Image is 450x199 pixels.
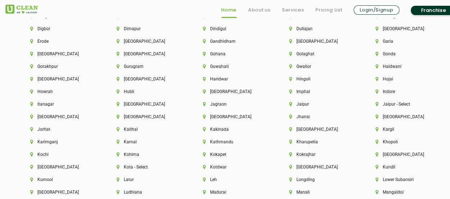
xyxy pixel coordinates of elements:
li: Manali [289,190,351,195]
li: Garia [376,39,437,44]
li: Itanagar [30,102,92,107]
li: [GEOGRAPHIC_DATA] [203,114,265,119]
li: [GEOGRAPHIC_DATA] [30,114,92,119]
li: [GEOGRAPHIC_DATA] [117,39,178,44]
li: Imphal [289,89,351,94]
li: Digboi [30,26,92,31]
li: Indore [376,89,437,94]
li: Kakinada [203,127,265,132]
li: Lower Subansiri [376,177,437,182]
li: Kurnool [30,177,92,182]
li: Howrah [30,89,92,94]
li: Madurai [203,190,265,195]
li: Gohana [203,51,265,56]
li: Jaipur [289,102,351,107]
li: Guwahati [203,64,265,69]
li: Hingoli [289,77,351,82]
li: [GEOGRAPHIC_DATA] [376,114,437,119]
li: Gandhidham [203,39,265,44]
a: Login/Signup [354,5,399,15]
li: Ludhiana [117,190,178,195]
li: [GEOGRAPHIC_DATA] [289,39,351,44]
li: Dindigul [203,26,265,31]
li: Khopoli [376,139,437,144]
li: [GEOGRAPHIC_DATA] [117,51,178,56]
li: Longding [289,177,351,182]
img: UClean Laundry and Dry Cleaning [5,5,38,14]
li: Jagraon [203,102,265,107]
li: Duliajan [289,26,351,31]
li: [GEOGRAPHIC_DATA] [30,190,92,195]
li: Dimapur [117,26,178,31]
li: Kokapet [203,152,265,157]
li: Karnal [117,139,178,144]
li: Kotdwar [203,165,265,170]
li: [GEOGRAPHIC_DATA] [203,89,265,94]
li: [GEOGRAPHIC_DATA] [30,77,92,82]
li: Hubli [117,89,178,94]
li: [GEOGRAPHIC_DATA] [117,77,178,82]
li: Kota - Select [117,165,178,170]
li: [GEOGRAPHIC_DATA] [30,165,92,170]
li: Kundli [376,165,437,170]
a: Services [282,6,304,14]
li: Erode [30,39,92,44]
li: [GEOGRAPHIC_DATA] [30,51,92,56]
a: Home [221,6,237,14]
li: [GEOGRAPHIC_DATA] [376,26,437,31]
a: About us [248,6,271,14]
li: Gonda [376,51,437,56]
li: [GEOGRAPHIC_DATA] [289,165,351,170]
li: Gorakhpur [30,64,92,69]
li: Jorhat [30,127,92,132]
li: Kharupetia [289,139,351,144]
a: Pricing List [315,6,342,14]
li: Kargil [376,127,437,132]
li: [GEOGRAPHIC_DATA] [117,114,178,119]
li: Kohima [117,152,178,157]
li: Haldwani [376,64,437,69]
li: Haridwar [203,77,265,82]
li: Gurugram [117,64,178,69]
li: Golaghat [289,51,351,56]
li: Gwalior [289,64,351,69]
li: Leh [203,177,265,182]
li: Kaithal [117,127,178,132]
li: Latur [117,177,178,182]
li: [GEOGRAPHIC_DATA] [376,152,437,157]
li: Kokrajhar [289,152,351,157]
li: Mangaldoi [376,190,437,195]
li: Hojai [376,77,437,82]
li: [GEOGRAPHIC_DATA] [117,102,178,107]
li: Jaipur - Select [376,102,437,107]
li: Kochi [30,152,92,157]
li: Jhansi [289,114,351,119]
li: Karimganj [30,139,92,144]
li: [GEOGRAPHIC_DATA] [289,127,351,132]
li: Kathmandu [203,139,265,144]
